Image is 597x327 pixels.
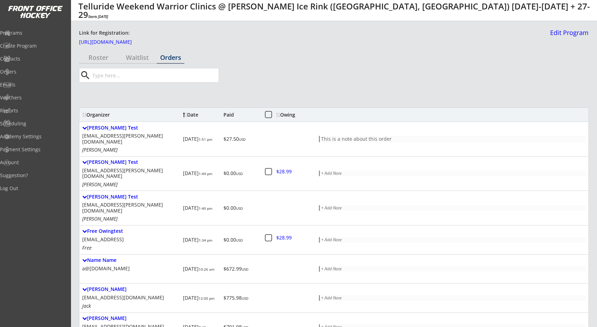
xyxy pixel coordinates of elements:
div: Telluride Weekend Warrior Clinics @ [PERSON_NAME] Ice Rink ([GEOGRAPHIC_DATA], [GEOGRAPHIC_DATA])... [78,2,591,19]
div: [PERSON_NAME] [82,216,180,222]
font: 10:26 am [199,267,214,272]
div: Name Name [82,257,180,263]
div: [PERSON_NAME] [82,182,180,188]
div: $0.00 [223,171,261,176]
div: [PERSON_NAME] Test [82,125,180,131]
div: $775.98 [223,295,261,300]
font: USD [236,206,243,211]
div: $0.00 [223,237,261,242]
div: Free [82,245,180,251]
div: [EMAIL_ADDRESS][PERSON_NAME][DOMAIN_NAME] [82,133,180,145]
div: [EMAIL_ADDRESS] [82,237,180,243]
font: 1:51 pm [199,137,212,142]
font: USD [236,171,243,176]
div: [DATE] [183,171,221,176]
div: [PERSON_NAME] [82,147,180,153]
font: USD [242,267,248,272]
div: $672.99 [223,266,261,271]
div: [PERSON_NAME] [82,315,180,321]
div: + Add Note [321,296,584,300]
div: [DATE] [183,206,221,210]
div: [EMAIL_ADDRESS][DOMAIN_NAME] [82,295,180,301]
div: Waitlist [118,54,156,61]
font: 1:44 pm [199,171,212,176]
div: Paid [223,112,261,117]
div: [PERSON_NAME] [82,286,180,292]
font: USD [239,137,246,142]
font: 1:34 pm [199,238,212,243]
font: USD [236,238,243,243]
div: Jack [82,303,180,309]
div: + Add Note [321,206,584,210]
div: + Add Note [321,238,584,242]
div: + Add Note [321,171,584,175]
a: Edit Program [547,29,589,42]
div: [PERSON_NAME] Test [82,159,180,165]
div: Date [183,112,221,117]
div: [EMAIL_ADDRESS][PERSON_NAME][DOMAIN_NAME] [82,202,180,214]
div: [PERSON_NAME] Test [82,194,180,200]
img: FOH%20White%20Logo%20Transparent.png [8,6,63,19]
div: Roster [79,54,118,61]
div: [DATE] [183,295,221,300]
div: Orders [157,54,184,61]
input: Type here... [91,68,219,82]
div: Owing [276,112,303,117]
div: a@[DOMAIN_NAME] [82,266,180,272]
font: USD [242,296,248,301]
font: 1:40 pm [199,206,212,211]
em: Starts [DATE] [88,14,108,19]
div: This is a note about this order [321,137,584,141]
div: [EMAIL_ADDRESS][PERSON_NAME][DOMAIN_NAME] [82,168,180,180]
div: + Add Note [321,267,584,271]
font: 12:00 pm [199,296,214,301]
button: search [79,70,91,81]
a: [URL][DOMAIN_NAME] [79,40,149,47]
div: [DATE] [183,137,221,141]
div: [DATE] [183,237,221,242]
div: Free Owingtest [82,228,180,234]
div: $0.00 [223,206,261,210]
div: Organizer [82,112,180,117]
div: $27.50 [223,137,261,141]
div: [DATE] [183,266,221,271]
div: Link for Registration: [79,29,131,37]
